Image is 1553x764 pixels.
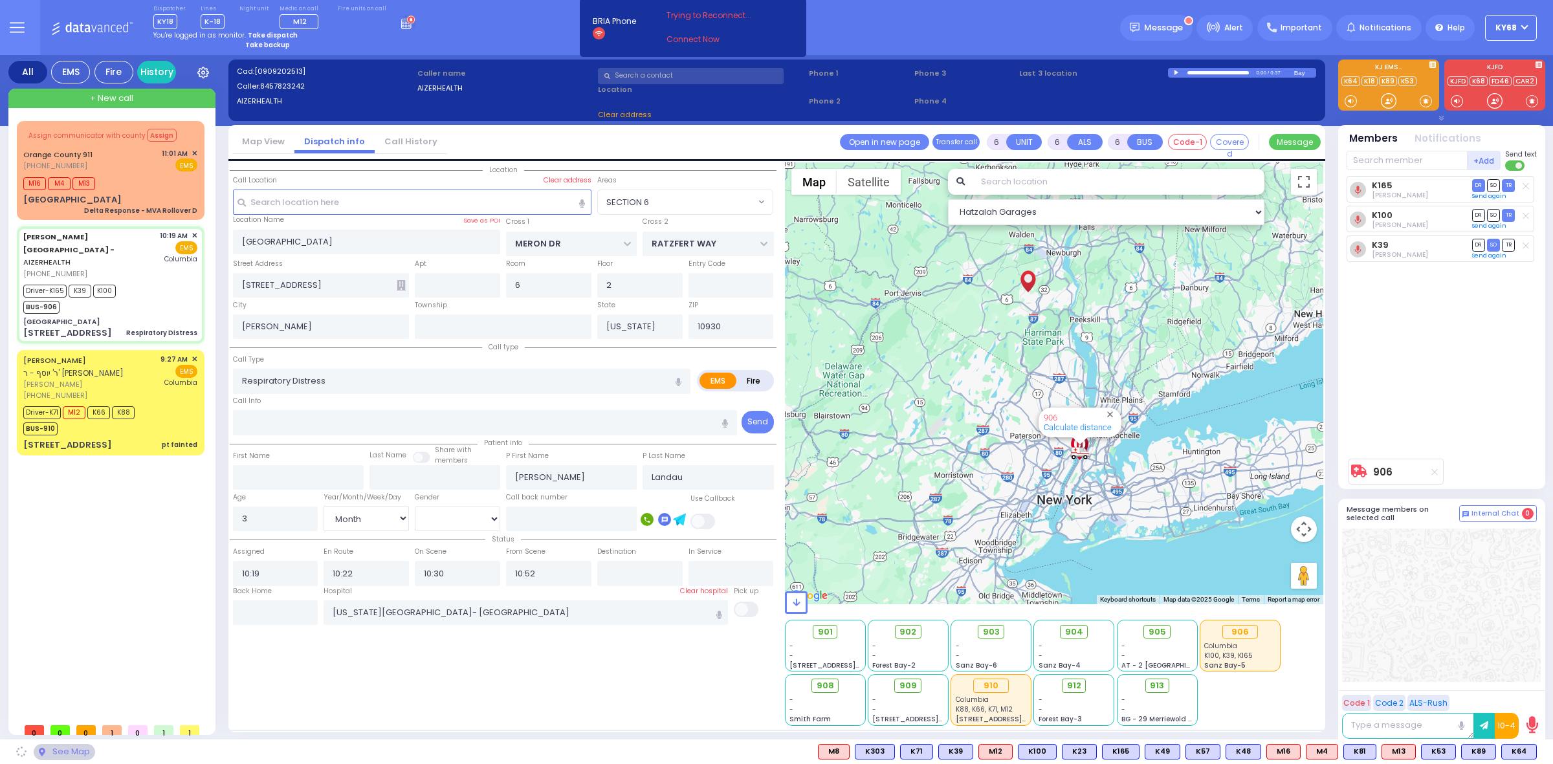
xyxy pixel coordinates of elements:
[485,534,521,544] span: Status
[899,679,917,692] span: 909
[1495,713,1519,739] button: 10-4
[872,704,876,714] span: -
[1448,76,1468,86] a: KJFD
[1018,744,1057,759] div: K100
[63,406,85,419] span: M12
[643,451,685,461] label: P Last Name
[1379,76,1397,86] a: K89
[417,83,594,94] label: AIZERHEALTH
[233,451,270,461] label: First Name
[87,406,110,419] span: K66
[1039,704,1042,714] span: -
[1145,744,1180,759] div: K49
[734,586,758,596] label: Pick up
[324,547,353,557] label: En Route
[1360,22,1411,34] span: Notifications
[324,600,728,625] input: Search hospital
[112,406,135,419] span: K88
[1291,563,1317,589] button: Drag Pegman onto the map to open Street View
[1294,68,1316,78] div: Bay
[233,190,591,214] input: Search location here
[932,134,980,150] button: Transfer call
[956,641,960,651] span: -
[1501,744,1537,759] div: BLS
[23,268,87,279] span: [PHONE_NUMBER]
[1472,252,1506,259] a: Send again
[809,68,910,79] span: Phone 1
[789,695,793,704] span: -
[1373,467,1393,477] a: 906
[1372,220,1428,230] span: Solomon Polatsek
[1150,679,1164,692] span: 913
[680,586,728,596] label: Clear hospital
[23,406,61,419] span: Driver-K71
[1306,744,1338,759] div: ALS
[837,169,901,195] button: Show satellite imagery
[23,317,100,327] div: [GEOGRAPHIC_DATA]
[789,651,793,660] span: -
[1343,744,1376,759] div: K81
[23,355,86,366] a: [PERSON_NAME]
[1421,744,1456,759] div: K53
[8,61,47,83] div: All
[435,445,472,455] small: Share with
[666,34,769,45] a: Connect Now
[544,175,591,186] label: Clear address
[233,547,265,557] label: Assigned
[1006,134,1042,150] button: UNIT
[233,175,277,186] label: Call Location
[162,149,188,158] span: 11:01 AM
[1372,210,1393,220] a: K100
[1489,76,1512,86] a: FD46
[415,259,426,269] label: Apt
[435,455,468,465] span: members
[415,492,439,503] label: Gender
[260,81,305,91] span: 8457823242
[415,300,447,311] label: Township
[51,19,137,36] img: Logo
[506,547,545,557] label: From Scene
[201,5,225,13] label: Lines
[817,679,834,692] span: 908
[1039,714,1082,724] span: Forest Bay-3
[1102,744,1140,759] div: K165
[1068,434,1091,460] div: New York Presbyterian Hospital- Columbia Campus
[175,241,197,254] span: EMS
[239,5,269,13] label: Night unit
[597,190,774,214] span: SECTION 6
[1347,151,1468,170] input: Search member
[245,40,290,50] strong: Take backup
[666,10,769,21] span: Trying to Reconnect...
[688,547,721,557] label: In Service
[1168,134,1207,150] button: Code-1
[1505,159,1526,172] label: Turn off text
[1204,660,1246,670] span: Sanz Bay-5
[1102,744,1140,759] div: BLS
[1149,626,1166,638] span: 905
[855,744,895,759] div: K303
[1121,651,1125,660] span: -
[1343,744,1376,759] div: BLS
[690,494,735,504] label: Use Callback
[137,61,176,83] a: History
[956,695,989,704] span: Columbia
[1470,76,1488,86] a: K68
[1502,179,1515,191] span: TR
[1121,695,1125,704] span: -
[978,744,1013,759] div: M12
[1222,625,1258,639] div: 906
[1421,744,1456,759] div: BLS
[1459,505,1537,522] button: Internal Chat 0
[23,285,67,298] span: Driver-K165
[900,744,933,759] div: BLS
[1502,209,1515,221] span: TR
[1487,239,1500,251] span: SO
[51,61,90,83] div: EMS
[1204,641,1237,651] span: Columbia
[789,714,831,724] span: Smith Farm
[597,547,636,557] label: Destination
[1342,695,1371,711] button: Code 1
[1226,744,1261,759] div: BLS
[1472,222,1506,230] a: Send again
[1398,76,1416,86] a: K53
